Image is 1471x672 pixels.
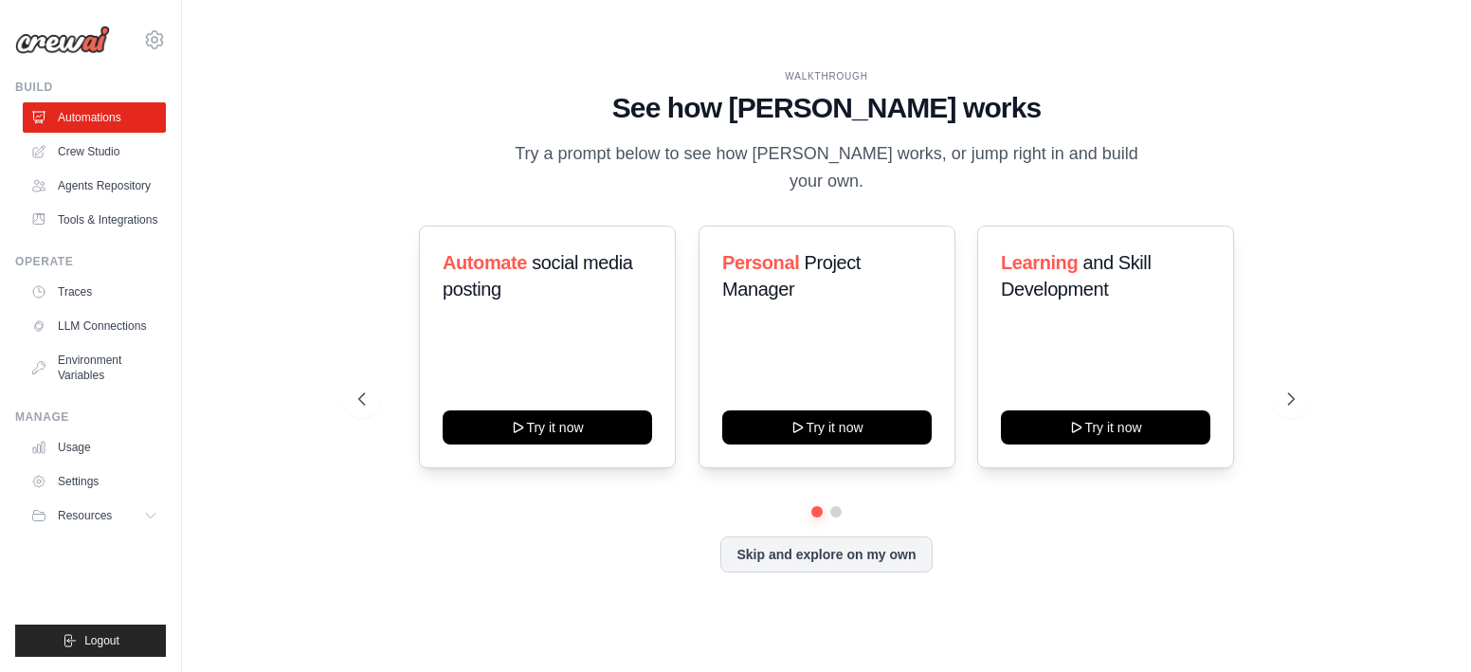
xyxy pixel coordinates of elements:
a: LLM Connections [23,311,166,341]
span: Automate [443,252,527,273]
a: Agents Repository [23,171,166,201]
span: social media posting [443,252,633,300]
img: Logo [15,26,110,54]
a: Environment Variables [23,345,166,390]
a: Tools & Integrations [23,205,166,235]
button: Try it now [443,410,652,445]
button: Try it now [1001,410,1210,445]
h1: See how [PERSON_NAME] works [358,91,1296,125]
span: Learning [1001,252,1078,273]
a: Crew Studio [23,136,166,167]
button: Resources [23,500,166,531]
button: Try it now [722,410,932,445]
a: Automations [23,102,166,133]
button: Logout [15,625,166,657]
a: Usage [23,432,166,463]
a: Traces [23,277,166,307]
div: WALKTHROUGH [358,69,1296,83]
div: Build [15,80,166,95]
span: Logout [84,633,119,648]
div: Operate [15,254,166,269]
span: Resources [58,508,112,523]
p: Try a prompt below to see how [PERSON_NAME] works, or jump right in and build your own. [508,140,1145,196]
span: Project Manager [722,252,861,300]
div: Manage [15,409,166,425]
a: Settings [23,466,166,497]
span: Personal [722,252,799,273]
button: Skip and explore on my own [720,536,932,572]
